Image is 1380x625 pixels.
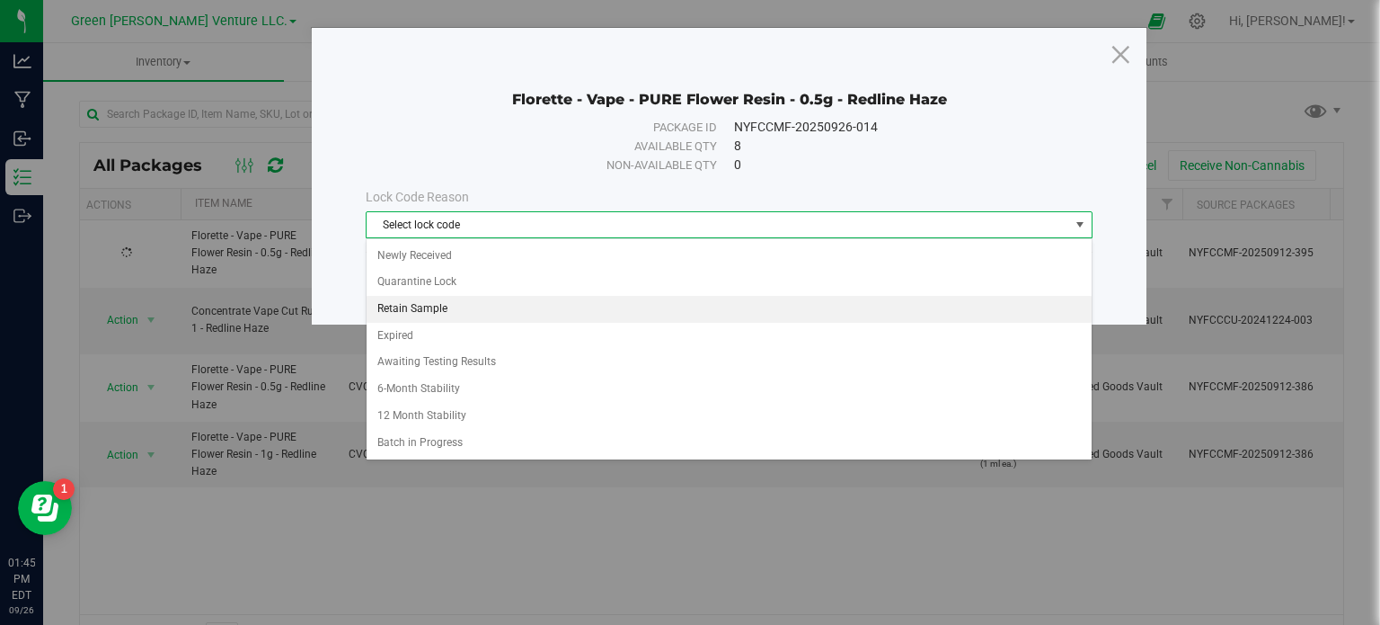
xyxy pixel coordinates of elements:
[367,296,1092,323] li: Retain Sample
[367,269,1092,296] li: Quarantine Lock
[397,119,717,137] div: Package ID
[734,137,1061,156] div: 8
[367,323,1092,350] li: Expired
[367,243,1092,270] li: Newly Received
[367,212,1069,237] span: Select lock code
[366,190,469,204] span: Lock Code Reason
[734,118,1061,137] div: NYFCCMF-20250926-014
[367,403,1092,430] li: 12 Month Stability
[367,376,1092,403] li: 6-Month Stability
[366,64,1092,109] div: Florette - Vape - PURE Flower Resin - 0.5g - Redline Haze
[734,156,1061,174] div: 0
[367,349,1092,376] li: Awaiting Testing Results
[18,481,72,535] iframe: Resource center
[397,156,717,174] div: Non-available qty
[397,138,717,156] div: Available qty
[367,430,1092,457] li: Batch in Progress
[53,478,75,500] iframe: Resource center unread badge
[1069,212,1092,237] span: select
